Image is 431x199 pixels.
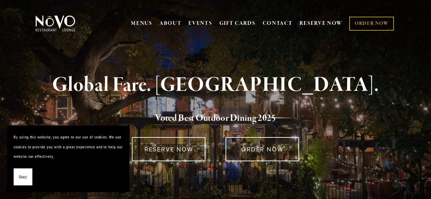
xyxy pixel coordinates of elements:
[219,17,256,30] a: GIFT CARDS
[155,112,271,125] a: Voted Best Outdoor Dining 202
[14,132,123,162] p: By using this website, you agree to our use of cookies. We use cookies to provide you with a grea...
[45,111,386,126] h2: 5
[52,72,379,98] strong: Global Fare. [GEOGRAPHIC_DATA].
[263,17,293,30] a: CONTACT
[7,126,129,192] section: Cookie banner
[34,15,77,32] img: Novo Restaurant &amp; Lounge
[299,17,342,30] a: RESERVE NOW
[226,137,299,161] a: ORDER NOW
[188,20,212,27] a: EVENTS
[159,20,182,27] a: ABOUT
[349,17,394,31] a: ORDER NOW
[132,137,205,161] a: RESERVE NOW
[19,172,27,182] span: Okay!
[14,168,32,186] button: Okay!
[131,20,152,27] a: MENUS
